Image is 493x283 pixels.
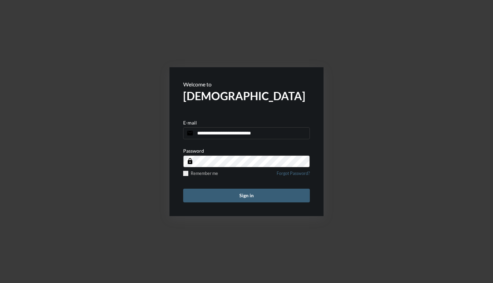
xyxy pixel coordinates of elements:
p: Welcome to [183,81,310,87]
p: Password [183,148,204,154]
h2: [DEMOGRAPHIC_DATA] [183,89,310,103]
button: Sign in [183,189,310,202]
p: E-mail [183,120,197,126]
label: Remember me [183,171,218,176]
a: Forgot Password? [277,171,310,180]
